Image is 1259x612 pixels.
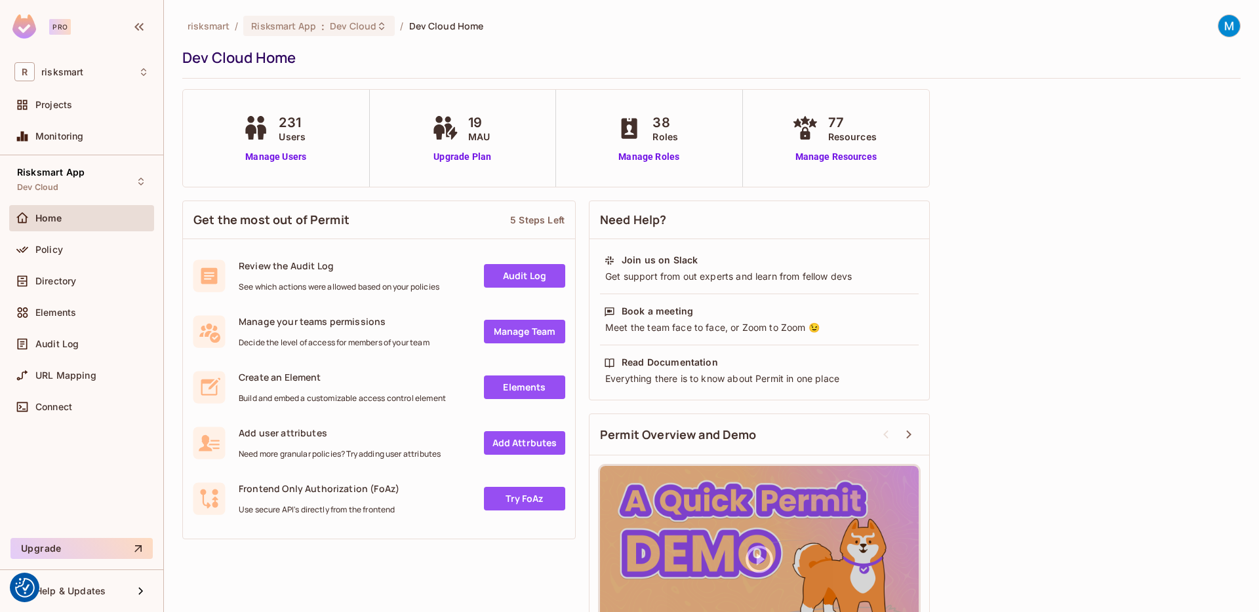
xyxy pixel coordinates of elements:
span: Elements [35,307,76,318]
span: Monitoring [35,131,84,142]
div: Meet the team face to face, or Zoom to Zoom 😉 [604,321,915,334]
span: the active workspace [188,20,230,32]
div: Read Documentation [622,356,718,369]
span: Roles [652,130,678,143]
span: URL Mapping [35,370,96,381]
div: Everything there is to know about Permit in one place [604,372,915,385]
span: Resources [828,130,877,143]
span: Build and embed a customizable access control element [239,393,446,404]
span: Policy [35,244,63,255]
a: Upgrade Plan [429,150,496,164]
span: Home [35,213,62,223]
a: Try FoAz [484,487,565,510]
a: Manage Team [484,320,565,343]
div: Dev Cloud Home [182,48,1234,67]
div: Book a meeting [622,305,693,318]
span: Use secure API's directly from the frontend [239,505,399,515]
span: Dev Cloud [330,20,376,32]
span: Help & Updates [35,586,106,596]
span: Dev Cloud [17,182,58,193]
li: / [235,20,238,32]
span: Create an Element [239,371,446,383]
span: Permit Overview and Demo [600,427,757,443]
span: Risksmart App [17,167,85,178]
a: Manage Resources [789,150,883,164]
span: Add user attributes [239,427,441,439]
a: Audit Log [484,264,565,288]
span: 19 [468,113,490,132]
img: Revisit consent button [15,578,35,598]
li: / [400,20,403,32]
span: 77 [828,113,877,132]
span: : [321,21,325,31]
div: Join us on Slack [622,254,698,267]
span: Need more granular policies? Try adding user attributes [239,449,441,459]
button: Upgrade [10,538,153,559]
span: Need Help? [600,212,667,228]
span: Review the Audit Log [239,259,439,272]
span: Directory [35,276,76,286]
span: Audit Log [35,339,79,349]
button: Consent Preferences [15,578,35,598]
span: Users [279,130,306,143]
a: Manage Roles [613,150,685,164]
a: Manage Users [239,150,312,164]
span: Risksmart App [251,20,316,32]
div: 5 Steps Left [510,214,565,226]
a: Add Attrbutes [484,431,565,455]
span: Manage your teams permissions [239,315,430,328]
span: R [14,62,35,81]
span: Connect [35,402,72,412]
span: 38 [652,113,678,132]
span: Workspace: risksmart [41,67,83,77]
img: Matt Rudd [1218,15,1240,37]
img: SReyMgAAAABJRU5ErkJggg== [12,14,36,39]
span: 231 [279,113,306,132]
div: Pro [49,19,71,35]
span: Dev Cloud Home [409,20,484,32]
span: See which actions were allowed based on your policies [239,282,439,292]
span: Get the most out of Permit [193,212,350,228]
span: Projects [35,100,72,110]
span: Frontend Only Authorization (FoAz) [239,482,399,495]
a: Elements [484,375,565,399]
span: Decide the level of access for members of your team [239,337,430,348]
div: Get support from out experts and learn from fellow devs [604,270,915,283]
span: MAU [468,130,490,143]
